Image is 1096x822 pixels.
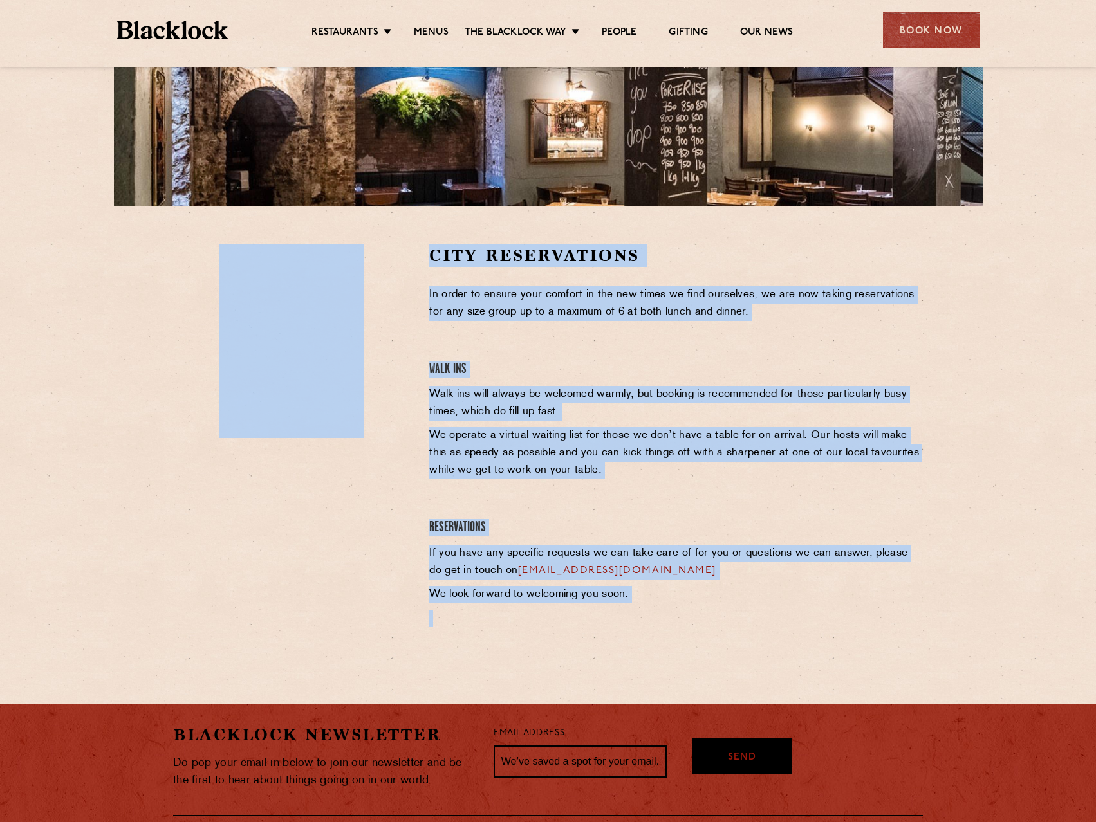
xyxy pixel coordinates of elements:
p: Walk-ins will always be welcomed warmly, but booking is recommended for those particularly busy t... [429,386,923,421]
p: We look forward to welcoming you soon. [429,586,923,603]
a: The Blacklock Way [465,26,566,41]
a: [EMAIL_ADDRESS][DOMAIN_NAME] [518,565,716,576]
h2: Blacklock Newsletter [173,724,474,746]
p: In order to ensure your comfort in the new times we find ourselves, we are now taking reservation... [429,286,923,321]
h4: Walk Ins [429,361,923,378]
p: If you have any specific requests we can take care of for you or questions we can answer, please ... [429,545,923,580]
iframe: OpenTable make booking widget [219,244,364,438]
div: Book Now [883,12,980,48]
a: Restaurants [311,26,378,41]
span: Send [728,751,756,765]
img: BL_Textured_Logo-footer-cropped.svg [117,21,228,39]
p: We operate a virtual waiting list for those we don’t have a table for on arrival. Our hosts will ... [429,427,923,479]
a: Our News [740,26,794,41]
input: We’ve saved a spot for your email... [494,745,667,778]
h4: Reservations [429,519,923,536]
a: People [602,26,636,41]
h2: City Reservations [429,244,923,267]
label: Email Address [494,726,564,741]
a: Gifting [669,26,707,41]
p: Do pop your email in below to join our newsletter and be the first to hear about things going on ... [173,754,474,789]
a: Menus [414,26,449,41]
